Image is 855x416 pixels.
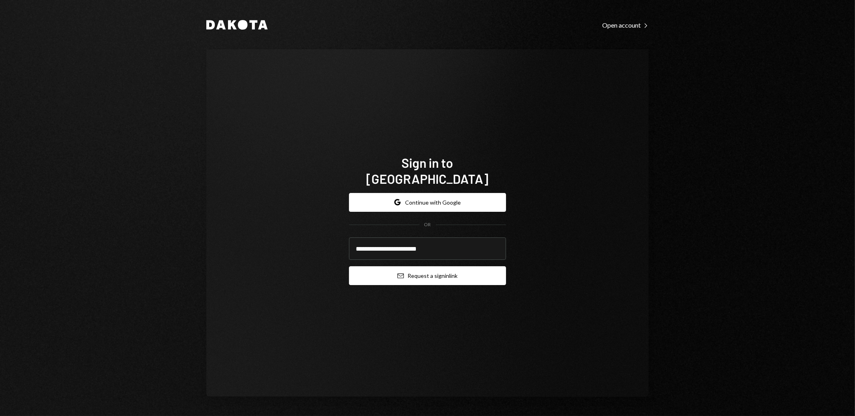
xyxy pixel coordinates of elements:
button: Request a signinlink [349,266,506,285]
button: Continue with Google [349,193,506,212]
div: OR [424,221,431,228]
a: Open account [602,20,649,29]
div: Open account [602,21,649,29]
h1: Sign in to [GEOGRAPHIC_DATA] [349,155,506,187]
